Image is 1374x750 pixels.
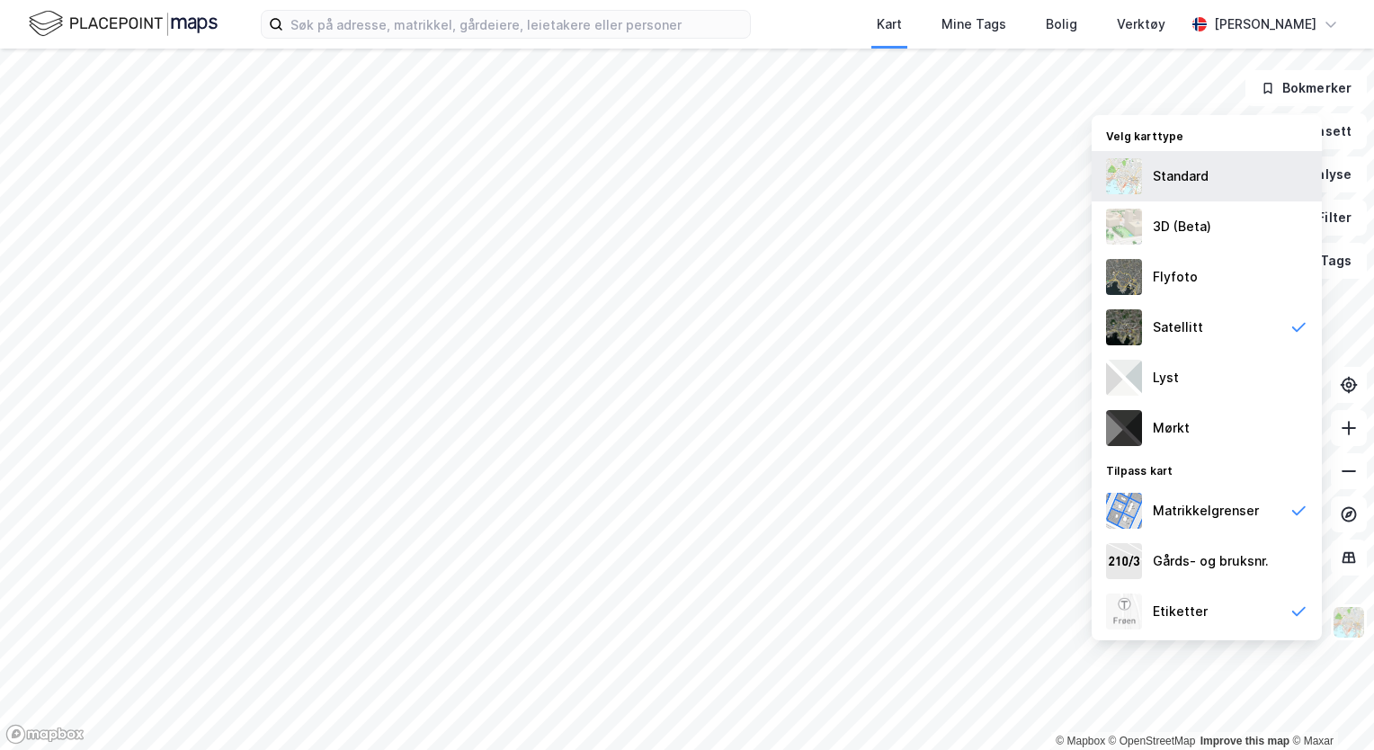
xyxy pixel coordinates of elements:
[1153,367,1179,388] div: Lyst
[1106,360,1142,396] img: luj3wr1y2y3+OchiMxRmMxRlscgabnMEmZ7DJGWxyBpucwSZnsMkZbHIGm5zBJmewyRlscgabnMEmZ7DJGWxyBpucwSZnsMkZ...
[1153,417,1190,439] div: Mørkt
[1214,13,1316,35] div: [PERSON_NAME]
[1283,243,1367,279] button: Tags
[1092,453,1322,486] div: Tilpass kart
[1092,119,1322,151] div: Velg karttype
[1153,601,1208,622] div: Etiketter
[1106,410,1142,446] img: nCdM7BzjoCAAAAAElFTkSuQmCC
[29,8,218,40] img: logo.f888ab2527a4732fd821a326f86c7f29.svg
[877,13,902,35] div: Kart
[1332,605,1366,639] img: Z
[941,13,1006,35] div: Mine Tags
[1153,500,1259,522] div: Matrikkelgrenser
[1106,594,1142,629] img: Z
[1106,158,1142,194] img: Z
[283,11,750,38] input: Søk på adresse, matrikkel, gårdeiere, leietakere eller personer
[1153,165,1209,187] div: Standard
[1106,493,1142,529] img: cadastreBorders.cfe08de4b5ddd52a10de.jpeg
[1106,543,1142,579] img: cadastreKeys.547ab17ec502f5a4ef2b.jpeg
[1200,735,1289,747] a: Improve this map
[1046,13,1077,35] div: Bolig
[1106,209,1142,245] img: Z
[1257,113,1367,149] button: Datasett
[1153,550,1269,572] div: Gårds- og bruksnr.
[1153,317,1203,338] div: Satellitt
[1106,259,1142,295] img: Z
[1106,309,1142,345] img: 9k=
[1056,735,1105,747] a: Mapbox
[1284,664,1374,750] div: Kontrollprogram for chat
[1153,266,1198,288] div: Flyfoto
[1153,216,1211,237] div: 3D (Beta)
[5,724,85,745] a: Mapbox homepage
[1245,70,1367,106] button: Bokmerker
[1109,735,1196,747] a: OpenStreetMap
[1280,200,1367,236] button: Filter
[1117,13,1165,35] div: Verktøy
[1284,664,1374,750] iframe: Chat Widget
